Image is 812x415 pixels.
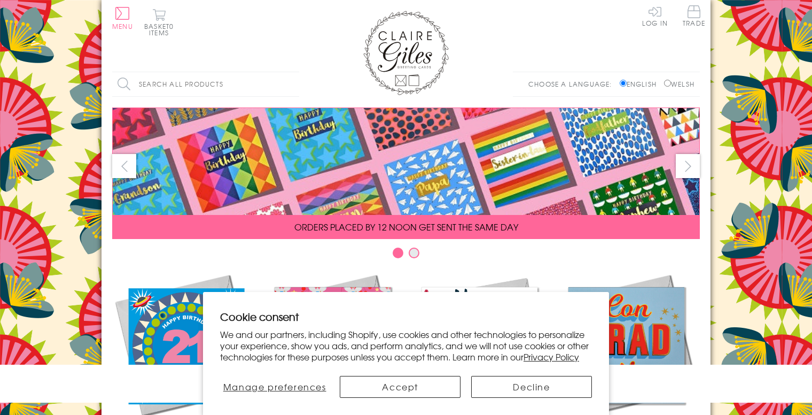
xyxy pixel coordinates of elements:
input: Welsh [664,80,671,87]
a: Privacy Policy [524,350,579,363]
button: next [676,154,700,178]
button: Carousel Page 1 (Current Slide) [393,248,403,258]
input: English [620,80,627,87]
button: Decline [471,376,592,398]
button: Manage preferences [220,376,329,398]
p: Choose a language: [528,79,618,89]
button: Carousel Page 2 [409,248,419,258]
a: Trade [683,5,705,28]
span: ORDERS PLACED BY 12 NOON GET SENT THE SAME DAY [294,220,518,233]
span: Manage preferences [223,380,326,393]
p: We and our partners, including Shopify, use cookies and other technologies to personalize your ex... [220,329,592,362]
img: Claire Giles Greetings Cards [363,11,449,95]
span: Menu [112,21,133,31]
h2: Cookie consent [220,309,592,324]
input: Search [288,72,299,96]
div: Carousel Pagination [112,247,700,264]
input: Search all products [112,72,299,96]
label: Welsh [664,79,694,89]
label: English [620,79,662,89]
span: Trade [683,5,705,26]
span: 0 items [149,21,174,37]
button: Accept [340,376,460,398]
a: Log In [642,5,668,26]
button: Basket0 items [144,9,174,36]
button: Menu [112,7,133,29]
button: prev [112,154,136,178]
